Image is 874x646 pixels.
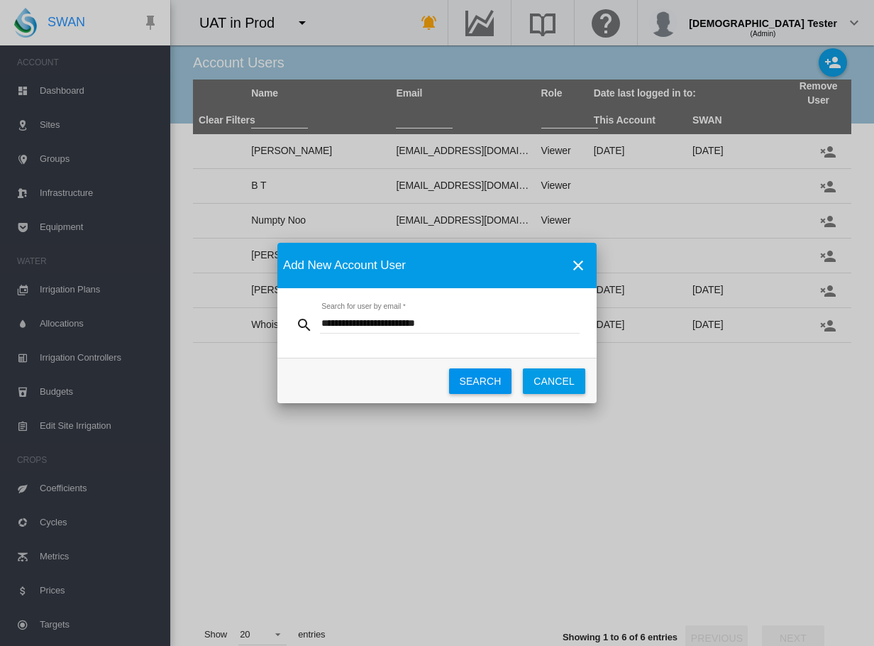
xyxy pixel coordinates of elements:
[564,251,592,280] button: icon-close
[277,243,597,403] md-dialog: Search for ...
[283,257,406,274] span: Add New Account User
[296,317,313,334] md-icon: icon-magnify
[570,257,587,274] md-icon: icon-close
[320,312,580,334] input: Search for user by email
[523,368,585,394] button: CANCEL
[449,368,511,394] button: SEARCH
